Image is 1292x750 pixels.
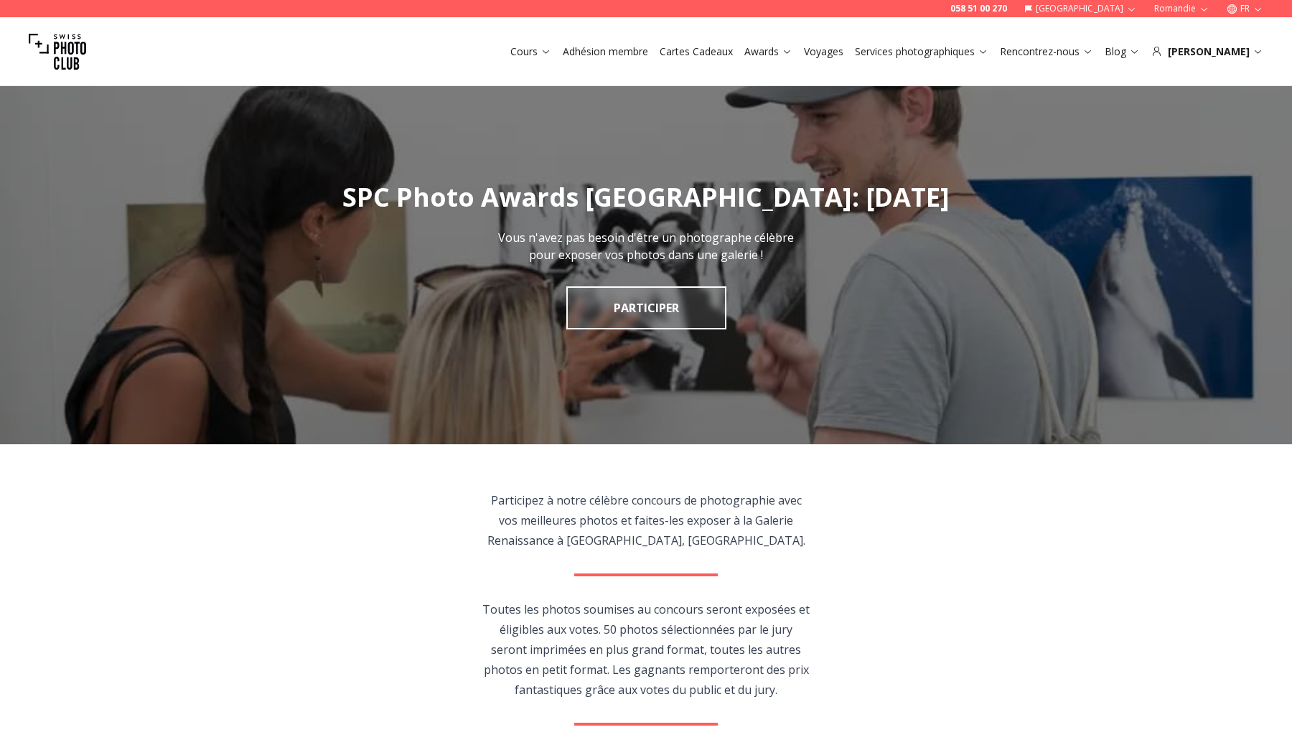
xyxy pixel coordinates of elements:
p: Vous n'avez pas besoin d'être un photographe célèbre pour exposer vos photos dans une galerie ! [485,229,807,263]
button: Voyages [798,42,849,62]
a: Awards [744,44,792,59]
button: Awards [739,42,798,62]
button: Cours [505,42,557,62]
a: Adhésion membre [563,44,648,59]
a: PARTICIPER [566,286,726,329]
a: Services photographiques [855,44,988,59]
a: Blog [1105,44,1140,59]
button: Rencontrez-nous [994,42,1099,62]
button: Blog [1099,42,1146,62]
a: Cartes Cadeaux [660,44,733,59]
a: 058 51 00 270 [950,3,1007,14]
p: Participez à notre célèbre concours de photographie avec vos meilleures photos et faites-les expo... [482,490,810,550]
button: Adhésion membre [557,42,654,62]
img: Swiss photo club [29,23,86,80]
a: Voyages [804,44,843,59]
div: [PERSON_NAME] [1151,44,1263,59]
button: Services photographiques [849,42,994,62]
button: Cartes Cadeaux [654,42,739,62]
a: Cours [510,44,551,59]
a: Rencontrez-nous [1000,44,1093,59]
p: Toutes les photos soumises au concours seront exposées et éligibles aux votes. 50 photos sélectio... [482,599,810,700]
